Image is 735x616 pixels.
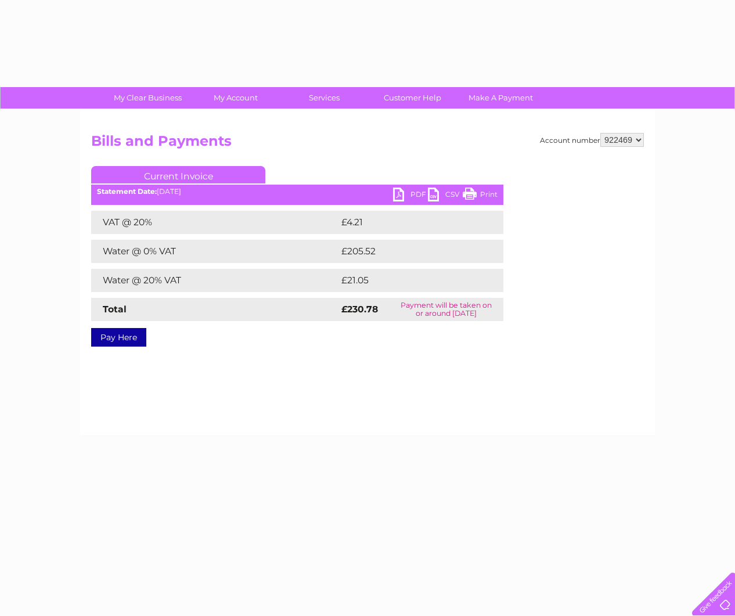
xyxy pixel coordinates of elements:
[365,87,460,109] a: Customer Help
[91,188,503,196] div: [DATE]
[453,87,549,109] a: Make A Payment
[338,240,482,263] td: £205.52
[338,211,474,234] td: £4.21
[338,269,479,292] td: £21.05
[91,211,338,234] td: VAT @ 20%
[91,240,338,263] td: Water @ 0% VAT
[188,87,284,109] a: My Account
[97,187,157,196] b: Statement Date:
[428,188,463,204] a: CSV
[393,188,428,204] a: PDF
[463,188,498,204] a: Print
[91,166,265,183] a: Current Invoice
[91,133,644,155] h2: Bills and Payments
[276,87,372,109] a: Services
[540,133,644,147] div: Account number
[91,328,146,347] a: Pay Here
[91,269,338,292] td: Water @ 20% VAT
[388,298,503,321] td: Payment will be taken on or around [DATE]
[341,304,378,315] strong: £230.78
[103,304,127,315] strong: Total
[100,87,196,109] a: My Clear Business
